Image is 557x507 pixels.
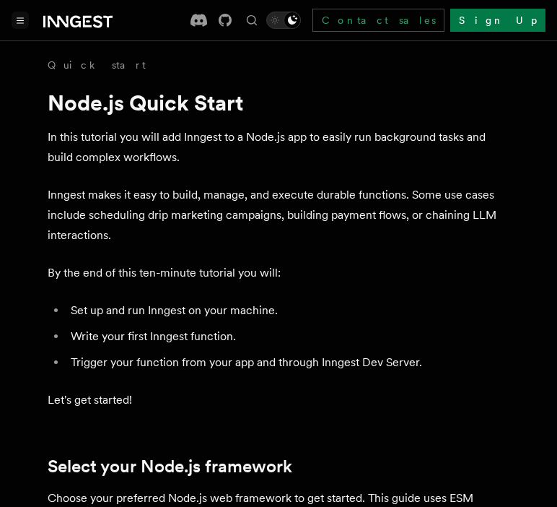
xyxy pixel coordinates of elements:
[48,58,146,72] a: Quick start
[48,263,509,283] p: By the end of this ten-minute tutorial you will:
[450,9,545,32] a: Sign Up
[66,352,509,373] li: Trigger your function from your app and through Inngest Dev Server.
[266,12,301,29] button: Toggle dark mode
[48,456,292,477] a: Select your Node.js framework
[243,12,260,29] button: Find something...
[66,300,509,321] li: Set up and run Inngest on your machine.
[48,185,509,246] p: Inngest makes it easy to build, manage, and execute durable functions. Some use cases include sch...
[312,9,444,32] a: Contact sales
[48,90,509,116] h1: Node.js Quick Start
[48,127,509,168] p: In this tutorial you will add Inngest to a Node.js app to easily run background tasks and build c...
[12,12,29,29] button: Toggle navigation
[66,326,509,347] li: Write your first Inngest function.
[48,390,509,410] p: Let's get started!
